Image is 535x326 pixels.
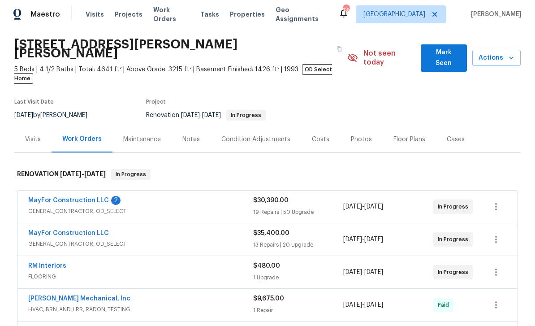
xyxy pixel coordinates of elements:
[28,305,253,314] span: HVAC, BRN_AND_LRR, RADON_TESTING
[253,296,284,302] span: $9,675.00
[312,135,329,144] div: Costs
[181,112,221,118] span: -
[447,135,465,144] div: Cases
[17,169,106,180] h6: RENOVATION
[343,269,362,275] span: [DATE]
[25,135,41,144] div: Visits
[30,10,60,19] span: Maestro
[428,47,460,69] span: Mark Seen
[364,302,383,308] span: [DATE]
[393,135,425,144] div: Floor Plans
[467,10,522,19] span: [PERSON_NAME]
[253,263,280,269] span: $480.00
[343,236,362,243] span: [DATE]
[253,240,343,249] div: 13 Repairs | 20 Upgrade
[28,263,66,269] a: RM Interiors
[438,235,472,244] span: In Progress
[14,110,98,121] div: by [PERSON_NAME]
[438,268,472,277] span: In Progress
[230,10,265,19] span: Properties
[343,235,383,244] span: -
[14,65,347,83] span: 5 Beds | 4 1/2 Baths | Total: 4641 ft² | Above Grade: 3215 ft² | Basement Finished: 1426 ft² | 1993
[153,5,190,23] span: Work Orders
[472,50,521,66] button: Actions
[253,208,343,217] div: 19 Repairs | 50 Upgrade
[123,135,161,144] div: Maintenance
[62,135,102,143] div: Work Orders
[86,10,104,19] span: Visits
[421,44,467,72] button: Mark Seen
[221,135,290,144] div: Condition Adjustments
[363,49,415,67] span: Not seen today
[14,40,331,58] h2: [STREET_ADDRESS][PERSON_NAME][PERSON_NAME]
[28,230,109,236] a: MayFor Construction LLC
[351,135,372,144] div: Photos
[28,296,130,302] a: [PERSON_NAME] Mechanical, Inc
[14,160,521,189] div: RENOVATION [DATE]-[DATE]In Progress
[343,302,362,308] span: [DATE]
[202,112,221,118] span: [DATE]
[200,11,219,17] span: Tasks
[14,112,33,118] span: [DATE]
[146,99,166,104] span: Project
[276,5,328,23] span: Geo Assignments
[146,112,266,118] span: Renovation
[343,5,349,14] div: 135
[343,202,383,211] span: -
[111,196,121,205] div: 2
[253,230,289,236] span: $35,400.00
[343,204,362,210] span: [DATE]
[181,112,200,118] span: [DATE]
[84,171,106,177] span: [DATE]
[227,113,265,118] span: In Progress
[364,269,383,275] span: [DATE]
[253,306,343,315] div: 1 Repair
[364,204,383,210] span: [DATE]
[331,41,347,57] button: Copy Address
[182,135,200,144] div: Notes
[28,207,253,216] span: GENERAL_CONTRACTOR, OD_SELECT
[60,171,82,177] span: [DATE]
[14,99,54,104] span: Last Visit Date
[438,202,472,211] span: In Progress
[479,52,513,64] span: Actions
[60,171,106,177] span: -
[28,197,109,204] a: MayFor Construction LLC
[253,273,343,282] div: 1 Upgrade
[343,300,383,309] span: -
[112,170,150,179] span: In Progress
[364,236,383,243] span: [DATE]
[363,10,425,19] span: [GEOGRAPHIC_DATA]
[343,268,383,277] span: -
[14,64,332,84] span: OD Select Home
[28,272,253,281] span: FLOORING
[253,197,289,204] span: $30,390.00
[115,10,142,19] span: Projects
[28,239,253,248] span: GENERAL_CONTRACTOR, OD_SELECT
[438,300,453,309] span: Paid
